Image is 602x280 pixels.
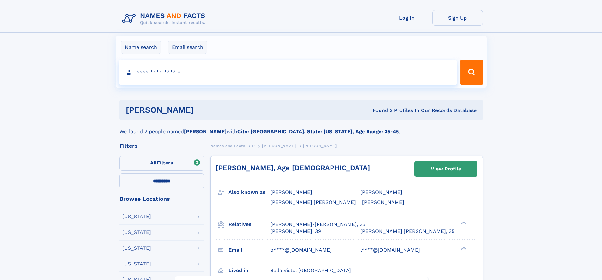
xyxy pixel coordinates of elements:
[119,10,210,27] img: Logo Names and Facts
[122,214,151,219] div: [US_STATE]
[431,162,461,176] div: View Profile
[459,246,467,250] div: ❯
[237,128,399,134] b: City: [GEOGRAPHIC_DATA], State: [US_STATE], Age Range: 35-45
[119,143,204,149] div: Filters
[228,245,270,255] h3: Email
[122,230,151,235] div: [US_STATE]
[460,60,483,85] button: Search Button
[122,246,151,251] div: [US_STATE]
[121,41,161,54] label: Name search
[432,10,483,26] a: Sign Up
[252,144,255,148] span: R
[262,144,296,148] span: [PERSON_NAME]
[210,142,245,150] a: Names and Facts
[184,128,227,134] b: [PERSON_NAME]
[270,221,365,228] a: [PERSON_NAME]-[PERSON_NAME], 35
[228,187,270,198] h3: Also known as
[228,265,270,276] h3: Lived in
[119,196,204,202] div: Browse Locations
[270,189,312,195] span: [PERSON_NAME]
[360,228,454,235] a: [PERSON_NAME] [PERSON_NAME], 35
[303,144,337,148] span: [PERSON_NAME]
[270,267,351,273] span: Bella Vista, [GEOGRAPHIC_DATA]
[252,142,255,150] a: R
[270,199,356,205] span: [PERSON_NAME] [PERSON_NAME]
[150,160,157,166] span: All
[126,106,283,114] h1: [PERSON_NAME]
[119,60,457,85] input: search input
[262,142,296,150] a: [PERSON_NAME]
[415,161,477,176] a: View Profile
[216,164,370,172] a: [PERSON_NAME], Age [DEMOGRAPHIC_DATA]
[283,107,477,114] div: Found 2 Profiles In Our Records Database
[382,10,432,26] a: Log In
[228,219,270,230] h3: Relatives
[459,221,467,225] div: ❯
[362,199,404,205] span: [PERSON_NAME]
[122,261,151,266] div: [US_STATE]
[270,228,321,235] a: [PERSON_NAME], 39
[119,120,483,135] div: We found 2 people named with .
[168,41,207,54] label: Email search
[119,156,204,171] label: Filters
[360,189,402,195] span: [PERSON_NAME]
